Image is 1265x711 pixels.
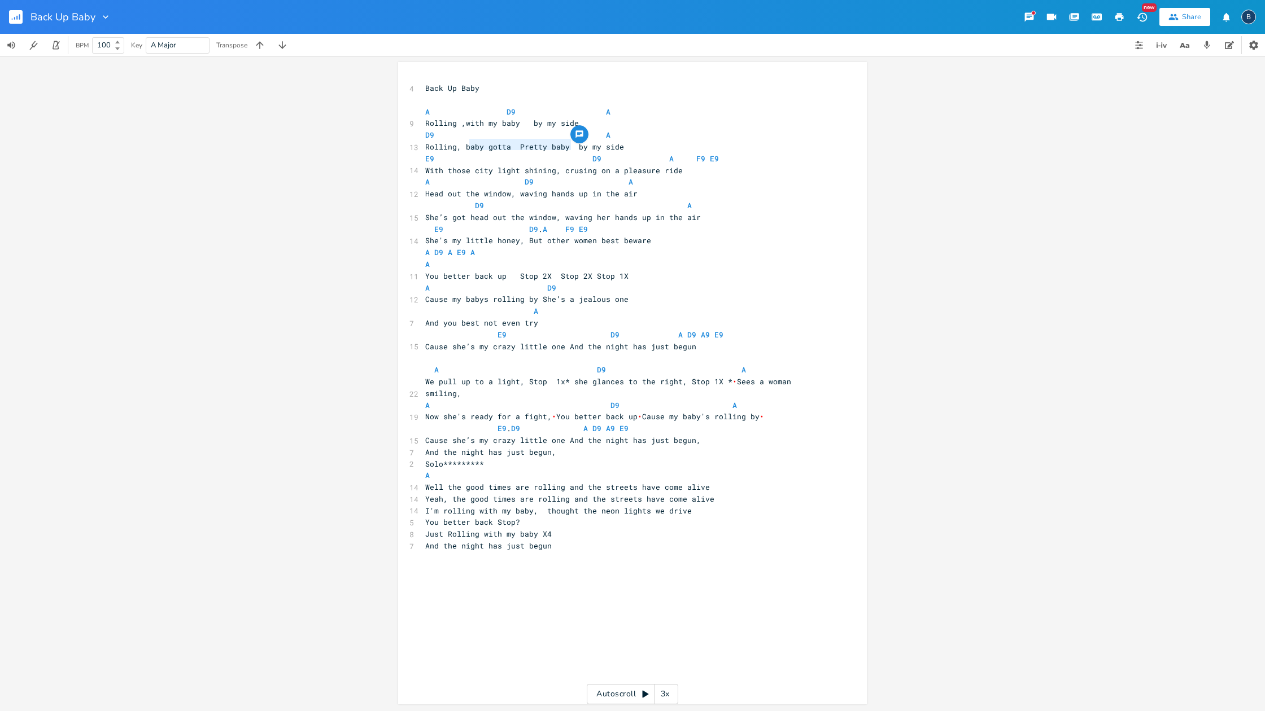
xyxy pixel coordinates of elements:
span: D9 [610,400,620,410]
span: We pull up to a light, Stop 1x* she glances to the right, Stop 1X * Sees a woman smiling, [425,376,796,398]
span: F9 [696,153,705,164]
span: D9 [525,177,534,187]
span: D9 [529,224,538,234]
span: And you best not even try [425,318,538,328]
span: \u2028 [760,411,764,422]
span: E9 [434,224,443,234]
span: A [741,365,746,375]
span: A [470,247,475,257]
span: F9 [565,224,574,234]
div: 3x [655,684,675,704]
span: E9 [579,224,588,234]
span: A [534,306,538,316]
span: D9 [511,423,520,433]
span: D9 [547,283,556,293]
div: Key [131,42,142,49]
span: And the night has just begun [425,541,552,551]
span: With those city light shining, crusing on a pleasure ride [425,165,683,175]
div: Share [1182,12,1201,22]
span: A [448,247,452,257]
span: D9 [592,423,601,433]
span: Back Up Baby [30,12,95,22]
span: A [425,470,430,480]
span: And the night has just begun, [425,447,556,457]
span: You better back Stop? [425,517,520,527]
button: New [1131,7,1153,27]
span: D9 [507,107,516,117]
span: A [425,283,430,293]
span: E9 [498,423,507,433]
span: Cause she’s my crazy little one And the night has just begun, [425,435,701,445]
span: A [425,247,430,257]
span: Just Rolling with my baby X4 [425,529,552,539]
span: . [425,224,588,234]
span: D9 [597,365,606,375]
span: D9 [425,130,434,140]
span: A [678,330,683,340]
span: A9 [606,423,615,433]
span: D9 [687,330,696,340]
div: New [1142,3,1157,12]
span: A [606,107,610,117]
span: A [425,177,430,187]
button: B [1241,4,1256,30]
span: A [543,224,547,234]
span: . [425,423,629,433]
span: E9 [498,330,507,340]
span: Yeah, the good times are rolling and the streets have come alive [425,494,714,504]
span: Now she's ready for a fight, You better back up Cause my baby's rolling by [425,411,764,422]
span: A [425,400,430,410]
div: BPM [76,42,89,49]
span: A [425,107,430,117]
span: Rolling, baby gotta Pretty baby by my side [425,142,624,152]
span: \u2028 [638,411,642,422]
span: Well the good times are rolling and the streets have come alive [425,482,710,492]
span: She's my little honey, But other women best beware [425,235,651,245]
div: boywells [1241,10,1256,24]
span: Rolling ,with my baby by my side [425,118,579,128]
span: D9 [475,200,484,210]
span: E9 [457,247,466,257]
span: D9 [434,247,443,257]
span: A [732,400,737,410]
button: Share [1159,8,1210,26]
span: D9 [592,153,601,164]
span: She’s got head out the window, waving her hands up in the air [425,212,701,222]
span: \u2028 [732,376,737,387]
span: A [629,177,633,187]
span: Head out the window, waving hands up in the air [425,188,638,199]
span: Cause she’s my crazy little one And the night has just begun [425,341,696,352]
span: A [425,259,430,269]
span: A [583,423,588,433]
div: Transpose [216,42,247,49]
span: A [606,130,610,140]
span: A9 [701,330,710,340]
div: Autoscroll [587,684,678,704]
span: E9 [425,153,434,164]
span: I'm rolling with my baby, thought the neon lights we drive [425,506,692,516]
span: Back Up Baby [425,83,479,93]
span: A Major [151,40,176,50]
span: D9 [610,330,620,340]
span: A [434,365,439,375]
span: E9 [710,153,719,164]
span: A [669,153,674,164]
span: You better back up Stop 2X Stop 2X Stop 1X [425,271,629,281]
span: \u2028 [552,411,556,422]
span: E9 [620,423,629,433]
span: E9 [714,330,723,340]
span: Cause my babys rolling by She’s a jealous one [425,294,629,304]
span: A [687,200,692,210]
